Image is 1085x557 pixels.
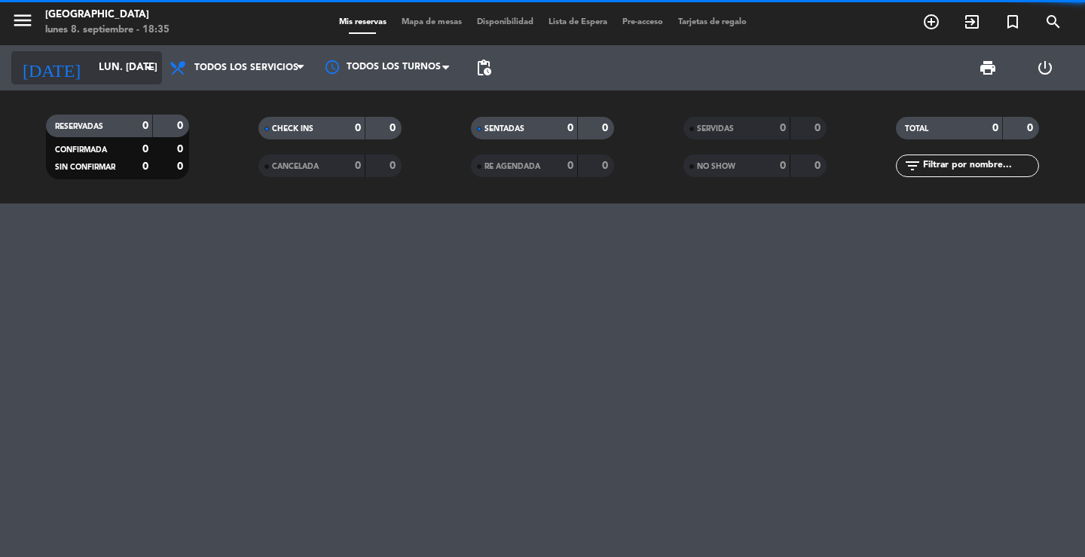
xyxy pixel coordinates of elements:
[142,161,148,172] strong: 0
[272,163,319,170] span: CANCELADA
[469,18,541,26] span: Disponibilidad
[475,59,493,77] span: pending_actions
[11,51,91,84] i: [DATE]
[697,163,735,170] span: NO SHOW
[541,18,615,26] span: Lista de Espera
[815,161,824,171] strong: 0
[394,18,469,26] span: Mapa de mesas
[177,161,186,172] strong: 0
[922,13,940,31] i: add_circle_outline
[390,123,399,133] strong: 0
[1016,45,1074,90] div: LOG OUT
[1044,13,1062,31] i: search
[1027,123,1036,133] strong: 0
[55,164,115,171] span: SIN CONFIRMAR
[963,13,981,31] i: exit_to_app
[355,123,361,133] strong: 0
[484,125,524,133] span: SENTADAS
[921,158,1038,174] input: Filtrar por nombre...
[390,161,399,171] strong: 0
[11,9,34,37] button: menu
[194,63,298,73] span: Todos los servicios
[142,121,148,131] strong: 0
[780,123,786,133] strong: 0
[45,8,170,23] div: [GEOGRAPHIC_DATA]
[567,123,573,133] strong: 0
[905,125,928,133] span: TOTAL
[815,123,824,133] strong: 0
[1004,13,1022,31] i: turned_in_not
[602,161,611,171] strong: 0
[780,161,786,171] strong: 0
[671,18,754,26] span: Tarjetas de regalo
[140,59,158,77] i: arrow_drop_down
[903,157,921,175] i: filter_list
[979,59,997,77] span: print
[177,121,186,131] strong: 0
[615,18,671,26] span: Pre-acceso
[355,161,361,171] strong: 0
[567,161,573,171] strong: 0
[602,123,611,133] strong: 0
[177,144,186,155] strong: 0
[1036,59,1054,77] i: power_settings_new
[272,125,313,133] span: CHECK INS
[55,123,103,130] span: RESERVADAS
[697,125,734,133] span: SERVIDAS
[55,146,107,154] span: CONFIRMADA
[45,23,170,38] div: lunes 8. septiembre - 18:35
[484,163,540,170] span: RE AGENDADA
[142,144,148,155] strong: 0
[992,123,998,133] strong: 0
[332,18,394,26] span: Mis reservas
[11,9,34,32] i: menu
